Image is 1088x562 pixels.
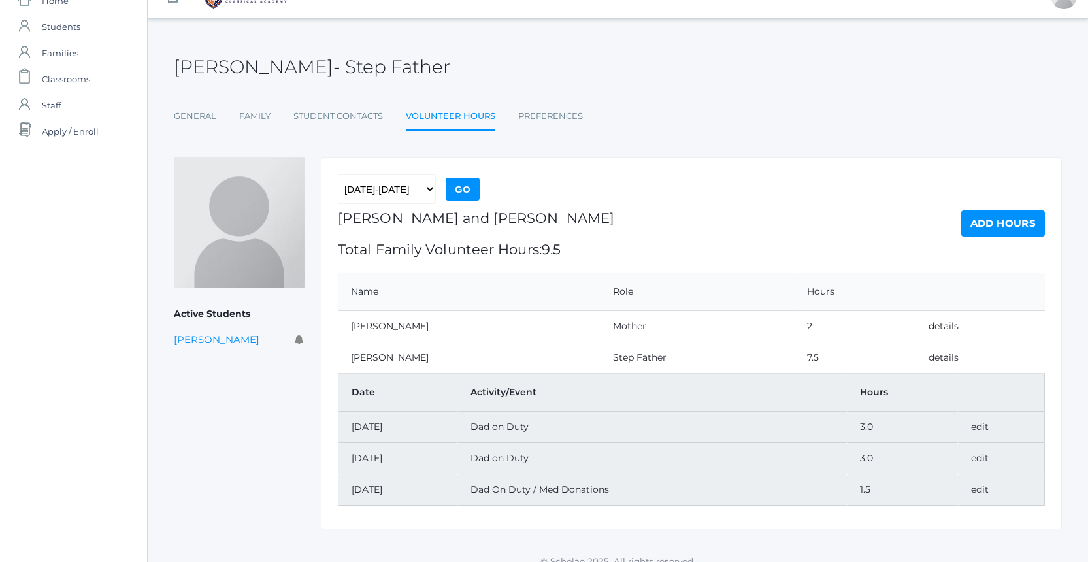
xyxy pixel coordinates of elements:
[457,443,847,474] td: Dad on Duty
[794,342,915,374] td: 7.5
[338,273,600,311] th: Name
[794,273,915,311] th: Hours
[338,242,614,257] h1: Total Family Volunteer Hours:
[600,342,795,374] td: Step Father
[338,311,600,342] td: [PERSON_NAME]
[42,40,78,66] span: Families
[600,311,795,342] td: Mother
[518,103,583,129] a: Preferences
[929,320,959,332] a: details
[174,303,305,325] h5: Active Students
[406,103,495,131] a: Volunteer Hours
[338,443,457,474] td: [DATE]
[847,374,959,412] th: Hours
[42,66,90,92] span: Classrooms
[961,210,1045,237] a: Add Hours
[293,103,383,129] a: Student Contacts
[542,241,561,257] span: 9.5
[295,335,305,344] i: Receives communications for this student
[600,273,795,311] th: Role
[971,452,989,464] a: edit
[42,14,80,40] span: Students
[847,474,959,506] td: 1.5
[457,474,847,506] td: Dad On Duty / Med Donations
[174,103,216,129] a: General
[338,412,457,443] td: [DATE]
[42,118,99,144] span: Apply / Enroll
[457,412,847,443] td: Dad on Duty
[971,484,989,495] a: edit
[929,352,959,363] a: details
[174,57,450,77] h2: [PERSON_NAME]
[971,421,989,433] a: edit
[338,342,600,374] td: [PERSON_NAME]
[338,474,457,506] td: [DATE]
[457,374,847,412] th: Activity/Event
[42,92,61,118] span: Staff
[239,103,271,129] a: Family
[338,210,614,225] h1: [PERSON_NAME] and [PERSON_NAME]
[174,157,305,288] img: Derrick Marzano
[174,333,259,346] a: [PERSON_NAME]
[333,56,450,78] span: - Step Father
[794,311,915,342] td: 2
[847,443,959,474] td: 3.0
[338,374,457,412] th: Date
[847,412,959,443] td: 3.0
[446,178,480,201] input: Go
